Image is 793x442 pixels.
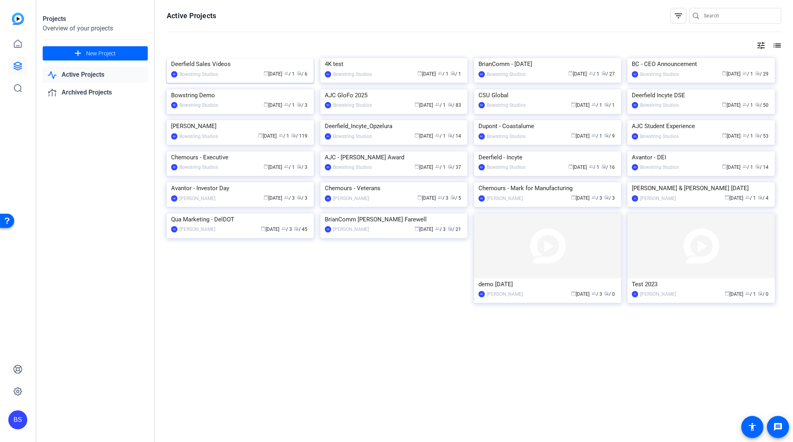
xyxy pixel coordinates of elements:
div: [PERSON_NAME] [640,290,676,298]
span: calendar_today [722,102,727,107]
span: / 3 [297,102,307,108]
span: radio [448,133,452,138]
span: radio [448,102,452,107]
span: / 5 [450,195,461,201]
span: / 3 [284,195,295,201]
div: Bowstring Studios [640,132,679,140]
span: group [281,226,286,231]
span: radio [291,133,296,138]
span: calendar_today [722,133,727,138]
div: BS [478,102,485,108]
div: AJC Student Experience [632,120,770,132]
span: calendar_today [264,102,268,107]
span: / 1 [742,164,753,170]
span: group [591,133,596,138]
span: / 1 [284,71,295,77]
span: [DATE] [568,164,587,170]
div: [PERSON_NAME] [640,195,676,202]
span: [DATE] [414,164,433,170]
span: / 1 [284,102,295,108]
div: Bowstring Studios [487,132,526,140]
div: Test 2023 [632,278,770,290]
span: / 50 [755,102,769,108]
div: BS [171,102,177,108]
span: calendar_today [264,71,268,76]
span: radio [758,291,763,296]
span: group [591,102,596,107]
div: Bowstring Studios [333,163,372,171]
div: Overview of your projects [43,24,148,33]
span: radio [604,291,609,296]
span: calendar_today [258,133,263,138]
div: BS [632,102,638,108]
span: calendar_today [722,71,727,76]
span: group [742,133,747,138]
span: / 1 [604,102,615,108]
span: / 21 [448,227,461,232]
span: [DATE] [261,227,279,232]
span: / 27 [601,71,615,77]
span: calendar_today [571,133,576,138]
span: radio [604,133,609,138]
span: radio [604,102,609,107]
div: Deerfield_Incyte_Opzelura [325,120,463,132]
span: group [742,164,747,169]
span: [DATE] [414,102,433,108]
span: radio [758,195,763,200]
span: / 1 [745,291,756,297]
span: radio [755,102,760,107]
span: / 0 [604,291,615,297]
span: calendar_today [722,164,727,169]
span: / 1 [450,71,461,77]
div: Bowstring Studios [179,132,218,140]
span: / 1 [284,164,295,170]
div: AJC - [PERSON_NAME] Award [325,151,463,163]
span: [DATE] [264,195,282,201]
span: calendar_today [414,102,419,107]
div: Bowstring Studios [179,70,218,78]
span: [DATE] [264,71,282,77]
div: 4K test [325,58,463,70]
span: / 1 [435,164,446,170]
span: / 45 [294,227,307,232]
div: Bowstring Studios [333,70,372,78]
span: / 1 [591,133,602,139]
span: radio [448,164,452,169]
span: group [745,195,750,200]
div: BS [325,164,331,170]
mat-icon: list [772,41,781,50]
div: AB [171,226,177,232]
div: AB [478,195,485,202]
span: radio [755,71,760,76]
mat-icon: message [773,422,783,432]
span: group [284,164,289,169]
span: group [591,291,596,296]
div: BS [325,102,331,108]
span: [DATE] [414,227,433,232]
div: AB [325,226,331,232]
div: BS [325,71,331,77]
div: [PERSON_NAME] & [PERSON_NAME] [DATE] [632,182,770,194]
span: / 37 [448,164,461,170]
span: / 1 [742,102,753,108]
div: BS [478,133,485,140]
span: / 4 [758,195,769,201]
span: [DATE] [264,164,282,170]
div: Projects [43,14,148,24]
span: [DATE] [722,102,740,108]
span: radio [604,195,609,200]
span: [DATE] [414,133,433,139]
span: group [284,195,289,200]
span: [DATE] [722,164,740,170]
span: radio [755,164,760,169]
span: / 6 [297,71,307,77]
span: / 9 [604,133,615,139]
div: Avantor - DEI [632,151,770,163]
span: / 3 [591,291,602,297]
mat-icon: accessibility [748,422,757,432]
span: / 3 [591,195,602,201]
span: / 3 [438,195,448,201]
div: [PERSON_NAME] [179,225,215,233]
div: [PERSON_NAME] [171,120,309,132]
div: Bowstring Studios [179,163,218,171]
